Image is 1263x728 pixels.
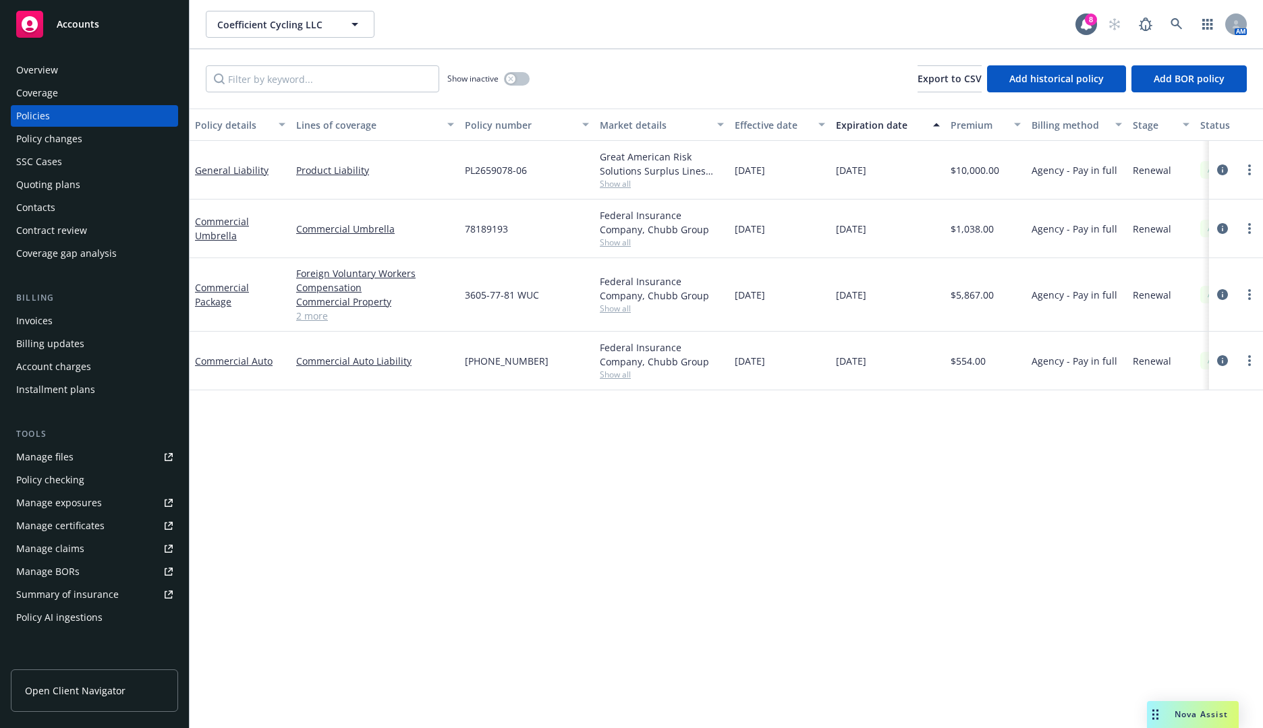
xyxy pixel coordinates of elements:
div: Billing method [1032,118,1107,132]
a: Manage exposures [11,492,178,514]
a: Contract review [11,220,178,241]
div: Federal Insurance Company, Chubb Group [600,340,724,369]
button: Coefficient Cycling LLC [206,11,374,38]
a: Product Liability [296,163,454,177]
span: Coefficient Cycling LLC [217,18,334,32]
a: Account charges [11,356,178,377]
span: Export to CSV [918,72,982,85]
div: Contract review [16,220,87,241]
div: Drag to move [1147,701,1164,728]
div: Lines of coverage [296,118,439,132]
span: Show all [600,178,724,189]
div: SSC Cases [16,151,62,173]
div: Federal Insurance Company, Chubb Group [600,208,724,237]
a: circleInformation [1214,353,1231,369]
div: Policy AI ingestions [16,607,103,628]
span: $554.00 [951,354,986,368]
div: Overview [16,59,58,81]
a: more [1241,353,1258,369]
span: Renewal [1133,354,1171,368]
div: Manage exposures [16,492,102,514]
button: Nova Assist [1147,701,1239,728]
a: Commercial Auto Liability [296,354,454,368]
button: Expiration date [831,109,945,141]
span: [DATE] [735,354,765,368]
span: [DATE] [836,288,866,302]
div: Stage [1133,118,1175,132]
span: Agency - Pay in full [1032,222,1117,236]
div: Policies [16,105,50,127]
a: Commercial Auto [195,355,273,367]
a: Coverage gap analysis [11,243,178,264]
button: Policy details [190,109,291,141]
span: Agency - Pay in full [1032,163,1117,177]
a: Policy changes [11,128,178,150]
a: Coverage [11,82,178,104]
a: circleInformation [1214,220,1231,237]
a: Commercial Umbrella [195,215,249,242]
input: Filter by keyword... [206,65,439,92]
div: Manage files [16,446,74,468]
div: Invoices [16,310,53,332]
div: Effective date [735,118,810,132]
a: Policies [11,105,178,127]
a: Manage BORs [11,561,178,582]
span: [DATE] [836,163,866,177]
a: Policy AI ingestions [11,607,178,628]
div: Analytics hub [11,655,178,669]
div: Expiration date [836,118,925,132]
a: Overview [11,59,178,81]
span: $1,038.00 [951,222,994,236]
div: Market details [600,118,709,132]
a: Manage files [11,446,178,468]
span: $10,000.00 [951,163,999,177]
span: Add BOR policy [1154,72,1225,85]
a: General Liability [195,164,269,177]
span: Agency - Pay in full [1032,354,1117,368]
span: [DATE] [735,163,765,177]
a: Quoting plans [11,174,178,195]
a: Switch app [1194,11,1221,38]
button: Effective date [729,109,831,141]
span: [DATE] [735,288,765,302]
a: Invoices [11,310,178,332]
a: more [1241,162,1258,178]
div: Billing updates [16,333,84,355]
a: circleInformation [1214,162,1231,178]
a: Contacts [11,197,178,218]
a: Installment plans [11,379,178,400]
div: Tools [11,427,178,441]
span: Show all [600,237,724,248]
span: [DATE] [735,222,765,236]
div: Policy changes [16,128,82,150]
a: more [1241,286,1258,303]
button: Policy number [459,109,594,141]
span: Nova Assist [1175,708,1228,720]
span: [DATE] [836,222,866,236]
a: 2 more [296,309,454,323]
div: Installment plans [16,379,95,400]
div: Manage certificates [16,515,105,537]
a: SSC Cases [11,151,178,173]
div: Coverage gap analysis [16,243,117,264]
span: Renewal [1133,288,1171,302]
button: Export to CSV [918,65,982,92]
a: Summary of insurance [11,584,178,605]
span: Agency - Pay in full [1032,288,1117,302]
div: 8 [1085,13,1097,26]
a: Start snowing [1101,11,1128,38]
button: Add historical policy [987,65,1126,92]
button: Premium [945,109,1026,141]
a: Manage certificates [11,515,178,537]
button: Stage [1127,109,1195,141]
a: Billing updates [11,333,178,355]
div: Premium [951,118,1006,132]
a: Search [1163,11,1190,38]
div: Great American Risk Solutions Surplus Lines Insurance Company, Great American Insurance Group, CR... [600,150,724,178]
span: $5,867.00 [951,288,994,302]
div: Manage claims [16,538,84,559]
span: Open Client Navigator [25,684,125,698]
div: Contacts [16,197,55,218]
div: Summary of insurance [16,584,119,605]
